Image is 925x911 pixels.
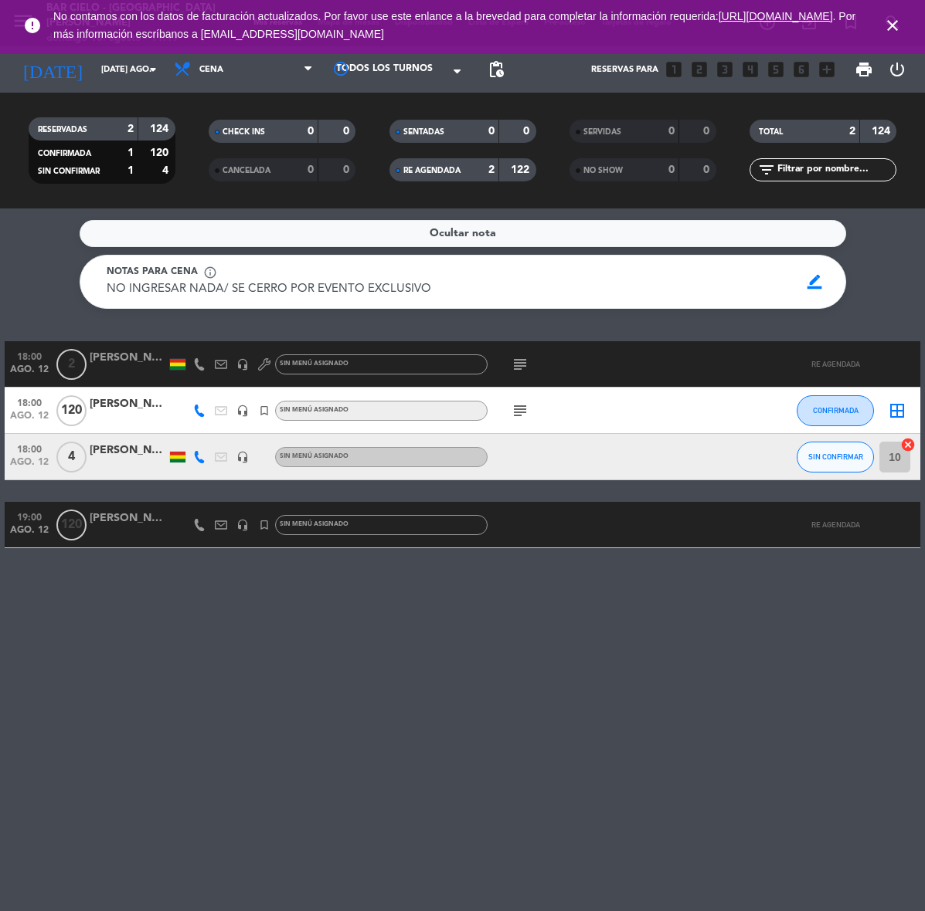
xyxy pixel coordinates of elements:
strong: 0 [523,126,532,137]
span: 120 [56,510,87,540]
div: [PERSON_NAME] [90,395,167,413]
span: 2 [56,349,87,380]
span: ago. 12 [10,364,49,382]
span: CONFIRMADA [38,150,91,157]
span: ago. 12 [10,457,49,475]
span: CHECK INS [223,128,265,136]
i: [DATE] [12,52,94,86]
i: cancel [900,437,916,452]
input: Filtrar por nombre... [776,161,896,178]
i: turned_in_not [258,519,270,531]
span: TOTAL [759,128,783,136]
strong: 120 [150,147,172,158]
span: ago. 12 [10,525,49,543]
strong: 1 [128,165,134,176]
strong: 0 [668,164,675,175]
span: SIN CONFIRMAR [38,168,100,175]
span: CONFIRMADA [813,406,859,415]
span: Sin menú asignado [280,361,349,367]
span: Sin menú asignado [280,521,349,527]
span: Sin menú asignado [280,407,349,413]
span: Reservas para [591,65,658,75]
strong: 124 [872,126,893,137]
a: [URL][DOMAIN_NAME] [719,10,833,22]
strong: 0 [703,164,712,175]
strong: 0 [488,126,495,137]
strong: 0 [703,126,712,137]
strong: 2 [128,124,134,134]
strong: 122 [511,164,532,175]
strong: 2 [849,126,855,137]
span: SERVIDAS [583,128,621,136]
strong: 0 [668,126,675,137]
i: looks_4 [740,59,760,80]
span: info_outline [203,266,217,279]
i: turned_in_not [258,405,270,417]
span: 19:00 [10,507,49,525]
i: looks_two [689,59,709,80]
i: looks_6 [791,59,811,80]
i: looks_3 [715,59,735,80]
span: Cena [199,65,223,75]
i: border_all [888,401,906,420]
span: Ocultar nota [430,225,496,242]
button: RE AGENDADA [797,349,874,380]
span: NO SHOW [583,167,623,174]
span: ago. 12 [10,411,49,428]
i: add_box [817,59,837,80]
span: NO INGRESAR NADA/ SE CERRO POR EVENTO EXCLUSIVO [107,283,431,295]
i: subject [511,401,529,420]
span: CANCELADA [223,167,270,174]
strong: 0 [308,126,314,137]
span: RE AGENDADA [811,520,860,529]
i: arrow_drop_down [144,60,162,79]
i: looks_one [664,59,684,80]
span: 4 [56,442,87,472]
span: No contamos con los datos de facturación actualizados. Por favor use este enlance a la brevedad p... [53,10,855,40]
span: 18:00 [10,393,49,411]
button: RE AGENDADA [797,510,874,540]
i: headset_mic [236,451,249,463]
i: looks_5 [766,59,786,80]
strong: 0 [308,164,314,175]
span: SIN CONFIRMAR [808,452,863,461]
span: pending_actions [487,60,505,79]
div: [PERSON_NAME] [PERSON_NAME] [90,349,167,367]
span: 120 [56,395,87,426]
i: headset_mic [236,358,249,371]
a: . Por más información escríbanos a [EMAIL_ADDRESS][DOMAIN_NAME] [53,10,855,40]
span: 18:00 [10,439,49,457]
i: error [23,16,42,35]
button: SIN CONFIRMAR [797,442,874,472]
strong: 1 [128,147,134,158]
div: [PERSON_NAME] [90,442,167,459]
strong: 124 [150,124,172,134]
i: filter_list [757,161,776,179]
span: 18:00 [10,347,49,364]
span: RESERVADAS [38,126,87,134]
span: RE AGENDADA [811,360,860,368]
span: Sin menú asignado [280,453,349,459]
span: Notas para cena [107,265,198,280]
span: RE AGENDADA [403,167,461,174]
i: headset_mic [236,519,249,531]
button: CONFIRMADA [797,395,874,426]
i: subject [511,355,529,374]
span: border_color [800,267,830,296]
strong: 2 [488,164,495,175]
strong: 4 [162,165,172,176]
i: headset_mic [236,405,249,417]
span: print [855,60,873,79]
div: LOG OUT [880,46,913,93]
span: SENTADAS [403,128,444,136]
i: power_settings_new [888,60,906,79]
strong: 0 [343,126,352,137]
i: close [883,16,902,35]
strong: 0 [343,164,352,175]
div: [PERSON_NAME] [90,510,167,527]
